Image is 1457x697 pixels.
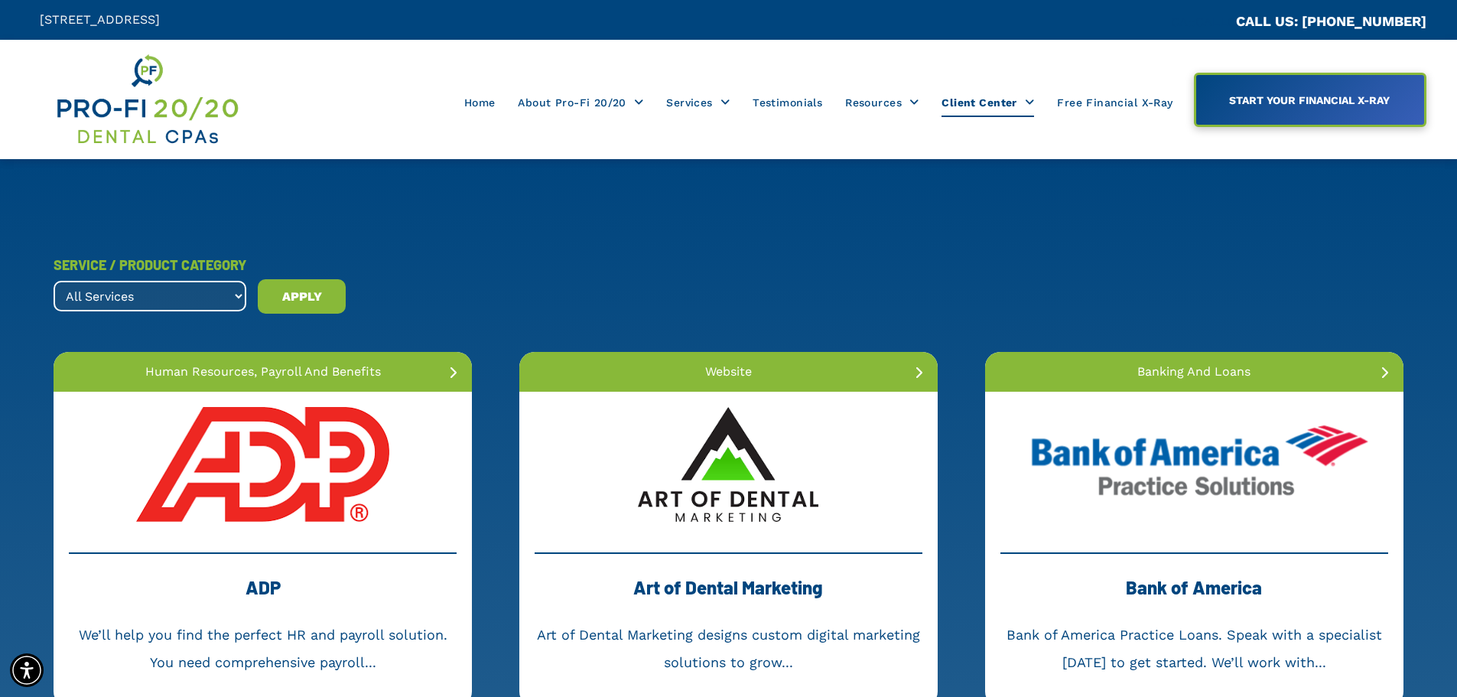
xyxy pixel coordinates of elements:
[282,285,322,309] span: APPLY
[40,12,160,27] span: [STREET_ADDRESS]
[506,88,655,117] a: About Pro-Fi 20/20
[834,88,930,117] a: Resources
[10,653,44,687] div: Accessibility Menu
[930,88,1046,117] a: Client Center
[1046,88,1184,117] a: Free Financial X-Ray
[69,569,457,621] div: ADP
[655,88,741,117] a: Services
[453,88,507,117] a: Home
[741,88,834,117] a: Testimonials
[54,51,239,148] img: Get Dental CPA Consulting, Bookkeeping, & Bank Loans
[1000,621,1388,676] div: Bank of America Practice Loans. Speak with a specialist [DATE] to get started. We’ll work with...
[1171,15,1236,29] span: CA::CALLC
[1236,13,1426,29] a: CALL US: [PHONE_NUMBER]
[535,621,922,676] div: Art of Dental Marketing designs custom digital marketing solutions to grow...
[54,251,246,278] div: SERVICE / PRODUCT CATEGORY
[1000,569,1388,621] div: Bank of America
[535,569,922,621] div: Art of Dental Marketing
[69,621,457,676] div: We’ll help you find the perfect HR and payroll solution. You need comprehensive payroll...
[1224,86,1395,114] span: START YOUR FINANCIAL X-RAY
[1194,73,1426,127] a: START YOUR FINANCIAL X-RAY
